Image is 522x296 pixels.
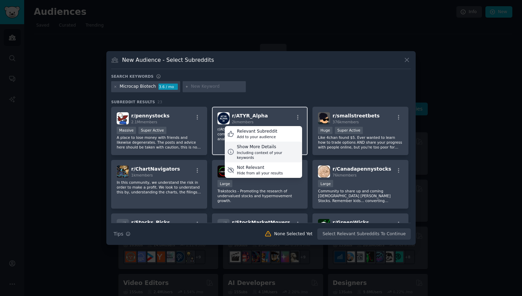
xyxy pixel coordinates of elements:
p: Community to share up and coming [DEMOGRAPHIC_DATA] [PERSON_NAME] Stocks. Remember kids... conver... [318,189,403,203]
span: 376k members [332,120,359,124]
div: Show More Details [237,144,300,150]
input: New Keyword [191,84,243,90]
div: Huge [318,127,332,134]
span: Subreddit Results [111,99,155,104]
span: r/ ATYR_Alpha [232,113,268,118]
button: Tips [111,228,133,240]
div: Add to your audience [237,134,277,139]
span: 76k members [332,173,356,177]
span: r/ ChartNavigators [131,166,180,172]
img: smallstreetbets [318,112,330,124]
img: ATYR_Alpha [217,112,230,124]
span: Tips [114,230,123,238]
div: 3.6 / mo [158,84,178,90]
div: Large [217,180,233,187]
span: 2k members [232,120,254,124]
span: r/ Canadapennystocks [332,166,391,172]
span: r/ GreenWicks [332,220,369,225]
div: None Selected Yet [274,231,312,237]
span: r/ smallstreetbets [332,113,379,118]
img: GreenWicks [318,219,330,231]
span: r/ Stocks_Picks [131,220,170,225]
img: trakstocks [217,165,230,178]
p: Like 4chan found $5. Ever wanted to learn how to trade options AND share your progress with peopl... [318,135,403,150]
img: Canadapennystocks [318,165,330,178]
div: Including context of your keywords [237,150,300,160]
div: Not Relevant [237,165,283,171]
span: 2.1M members [131,120,157,124]
div: Large [318,180,333,187]
h3: New Audience - Select Subreddits [122,56,214,64]
img: ChartNavigators [117,165,129,178]
div: Microcap Biotech [120,84,156,90]
div: Super Active [335,127,363,134]
span: r/ StockMarketMovers [232,220,290,225]
p: A place to lose money with friends and likewise degenerates. The posts and advice here should be ... [117,135,202,150]
div: Relevant Subreddit [237,128,277,135]
h3: Search keywords [111,74,154,79]
p: r/Atyr_Alpha is an educational research community for process-driven market analysis. Currently u... [217,127,302,141]
div: Hide from all your results [237,171,283,175]
span: 1k members [131,173,153,177]
img: pennystocks [117,112,129,124]
div: Super Active [138,127,166,134]
span: 23 [157,100,162,104]
div: Massive [117,127,136,134]
p: Trakstocks - Promoting the research of undervalued stocks and hypermovement growth. [217,189,302,203]
span: r/ pennystocks [131,113,170,118]
p: In this community, we understand the risk in order to make a profit. We look to understand this b... [117,180,202,194]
